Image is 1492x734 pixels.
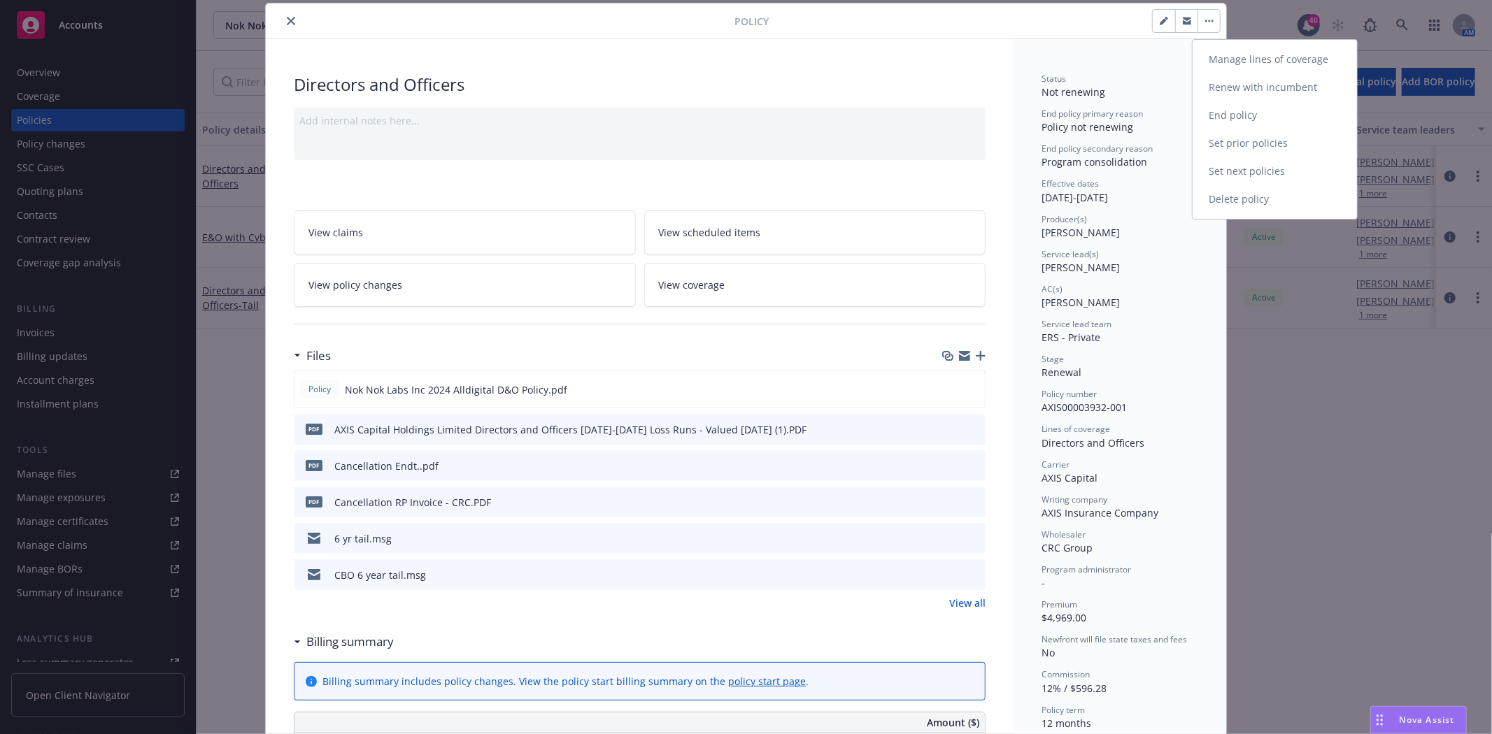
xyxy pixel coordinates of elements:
[1042,178,1099,189] span: Effective dates
[1042,213,1087,225] span: Producer(s)
[1042,366,1081,379] span: Renewal
[334,459,439,473] div: Cancellation Endt..pdf
[1042,471,1097,484] span: AXIS Capital
[734,14,769,29] span: Policy
[306,347,331,365] h3: Files
[306,424,322,434] span: PDF
[967,495,980,510] button: preview file
[945,459,956,473] button: download file
[659,278,725,292] span: View coverage
[306,383,334,396] span: Policy
[1042,296,1120,309] span: [PERSON_NAME]
[1042,704,1085,716] span: Policy term
[1042,717,1091,730] span: 12 months
[728,675,806,688] a: policy start page
[1042,108,1143,120] span: End policy primary reason
[308,278,402,292] span: View policy changes
[1042,331,1100,344] span: ERS - Private
[1042,668,1090,680] span: Commission
[967,531,980,546] button: preview file
[1042,506,1158,519] span: AXIS Insurance Company
[945,531,956,546] button: download file
[1042,248,1099,260] span: Service lead(s)
[949,596,986,610] a: View all
[1042,283,1063,295] span: AC(s)
[1042,178,1198,204] div: [DATE] - [DATE]
[334,422,807,437] div: AXIS Capital Holdings Limited Directors and Officers [DATE]-[DATE] Loss Runs - Valued [DATE] (1).PDF
[322,674,809,689] div: Billing summary includes policy changes. View the policy start billing summary on the .
[644,210,986,254] a: View scheduled items
[306,496,322,507] span: PDF
[308,225,363,240] span: View claims
[334,531,392,546] div: 6 yr tail.msg
[1042,436,1144,449] span: Directors and Officers
[345,382,567,397] span: Nok Nok Labs Inc 2024 Alldigital D&O Policy.pdf
[306,460,322,470] span: pdf
[294,347,331,365] div: Files
[294,73,986,96] div: Directors and Officers
[1042,459,1070,470] span: Carrier
[1042,682,1107,695] span: 12% / $596.28
[1371,707,1388,733] div: Drag to move
[299,113,980,128] div: Add internal notes here...
[1042,611,1086,624] span: $4,969.00
[1042,261,1120,274] span: [PERSON_NAME]
[1042,318,1111,330] span: Service lead team
[967,382,979,397] button: preview file
[1042,494,1107,505] span: Writing company
[1042,143,1153,154] span: End policy secondary reason
[1042,226,1120,239] span: [PERSON_NAME]
[1042,423,1110,435] span: Lines of coverage
[1042,155,1147,168] span: Program consolidation
[1042,646,1055,659] span: No
[927,715,979,730] span: Amount ($)
[1042,388,1097,400] span: Policy number
[967,568,980,582] button: preview file
[1042,563,1131,575] span: Program administrator
[967,422,980,437] button: preview file
[945,568,956,582] button: download file
[1400,714,1455,726] span: Nova Assist
[1042,401,1127,414] span: AXIS00003932-001
[1042,120,1133,134] span: Policy not renewing
[659,225,761,240] span: View scheduled items
[1042,633,1187,645] span: Newfront will file state taxes and fees
[1042,598,1077,610] span: Premium
[944,382,955,397] button: download file
[1370,706,1467,734] button: Nova Assist
[334,495,491,510] div: Cancellation RP Invoice - CRC.PDF
[1042,353,1064,365] span: Stage
[1042,73,1066,85] span: Status
[306,633,394,651] h3: Billing summary
[1042,541,1093,554] span: CRC Group
[967,459,980,473] button: preview file
[1042,528,1086,540] span: Wholesaler
[1042,85,1105,99] span: Not renewing
[644,263,986,307] a: View coverage
[1042,576,1045,589] span: -
[294,633,394,651] div: Billing summary
[334,568,426,582] div: CBO 6 year tail.msg
[945,422,956,437] button: download file
[283,13,299,29] button: close
[294,210,636,254] a: View claims
[945,495,956,510] button: download file
[294,263,636,307] a: View policy changes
